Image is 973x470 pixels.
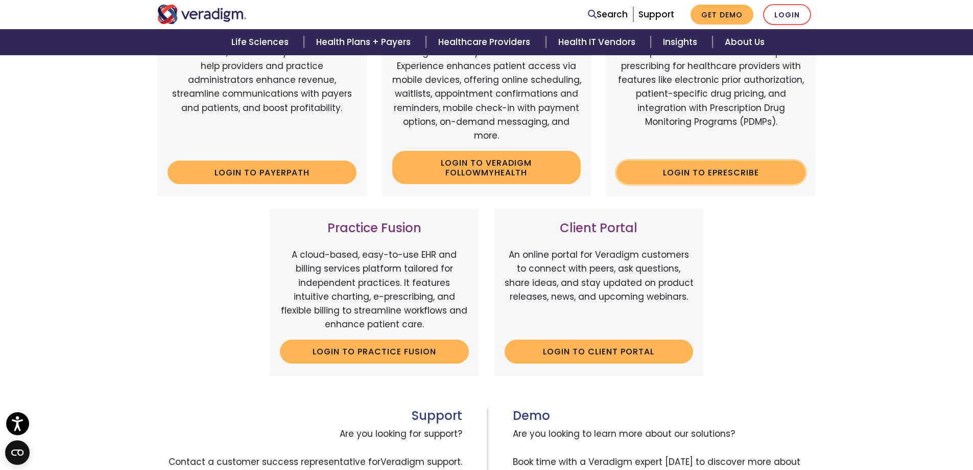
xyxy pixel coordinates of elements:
[651,29,713,55] a: Insights
[426,29,545,55] a: Healthcare Providers
[280,221,469,236] h3: Practice Fusion
[513,409,816,423] h3: Demo
[280,248,469,331] p: A cloud-based, easy-to-use EHR and billing services platform tailored for independent practices. ...
[616,161,805,184] a: Login to ePrescribe
[616,46,805,153] p: A comprehensive solution that simplifies prescribing for healthcare providers with features like ...
[168,46,357,153] p: Web-based, user-friendly solutions that help providers and practice administrators enhance revenu...
[392,151,581,184] a: Login to Veradigm FollowMyHealth
[280,340,469,363] a: Login to Practice Fusion
[505,221,694,236] h3: Client Portal
[5,440,30,465] button: Open CMP widget
[392,46,581,143] p: Veradigm FollowMyHealth's Mobile Patient Experience enhances patient access via mobile devices, o...
[763,4,811,25] a: Login
[638,8,674,20] a: Support
[168,161,357,184] a: Login to Payerpath
[505,340,694,363] a: Login to Client Portal
[219,29,304,55] a: Life Sciences
[546,29,651,55] a: Health IT Vendors
[304,29,426,55] a: Health Plans + Payers
[157,409,462,423] h3: Support
[713,29,777,55] a: About Us
[588,8,628,21] a: Search
[157,5,247,24] img: Veradigm logo
[381,456,462,468] span: Veradigm support.
[777,396,961,458] iframe: Drift Chat Widget
[505,248,694,331] p: An online portal for Veradigm customers to connect with peers, ask questions, share ideas, and st...
[691,5,753,25] a: Get Demo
